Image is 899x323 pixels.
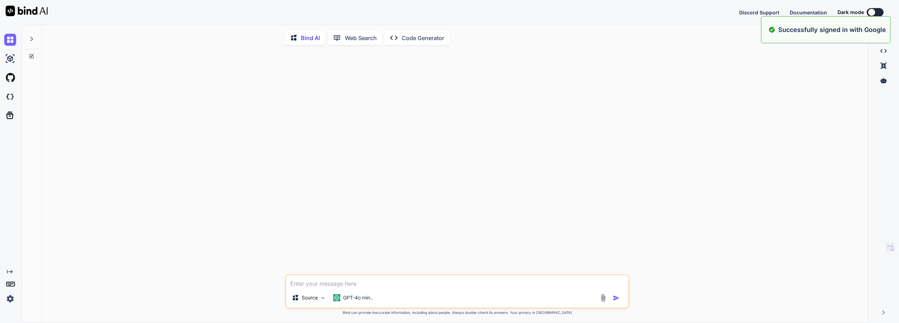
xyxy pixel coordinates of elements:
button: Discord Support [739,9,779,16]
button: Documentation [790,9,827,16]
img: Pick Models [320,295,326,301]
img: Bind AI [6,6,48,16]
p: GPT-4o min.. [343,294,373,301]
p: Source [302,294,318,301]
span: Dark mode [838,9,864,16]
p: Successfully signed in with Google [778,25,886,34]
span: Discord Support [739,9,779,15]
img: darkCloudIdeIcon [4,91,16,103]
img: icon [613,295,620,302]
img: GPT-4o mini [333,294,340,301]
img: attachment [599,294,607,302]
img: alert [768,25,775,34]
p: Code Generator [402,34,444,42]
img: chat [4,34,16,46]
img: githubLight [4,72,16,84]
img: settings [4,293,16,305]
p: Bind AI [301,34,320,42]
span: Documentation [790,9,827,15]
img: ai-studio [4,53,16,65]
p: Bind can provide inaccurate information, including about people. Always double-check its answers.... [285,310,629,315]
p: Web Search [345,34,377,42]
